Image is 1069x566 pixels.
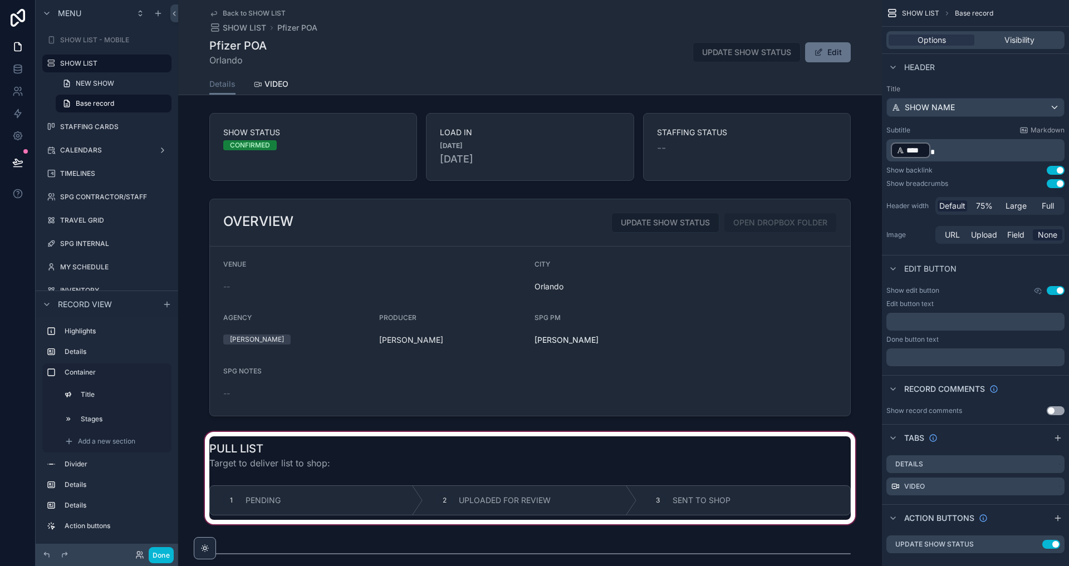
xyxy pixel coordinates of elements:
label: UPDATE SHOW STATUS [895,540,974,549]
label: STAFFING CARDS [60,122,169,131]
label: MY SCHEDULE [60,263,169,272]
h1: Pfizer POA [209,38,267,53]
span: Options [918,35,946,46]
span: Orlando [209,53,267,67]
span: SHOW LIST [902,9,939,18]
a: SPG CONTRACTOR/STAFF [42,188,171,206]
a: SPG INTERNAL [42,235,171,253]
span: SHOW LIST [223,22,266,33]
label: Divider [65,542,167,551]
label: Subtitle [886,126,910,135]
label: Details [65,501,167,510]
span: Details [209,78,236,90]
label: Show edit button [886,286,939,295]
span: Back to SHOW LIST [223,9,286,18]
label: VIDEO [904,482,925,491]
div: Show backlink [886,166,933,175]
span: SHOW NAME [905,102,955,113]
span: Base record [76,99,114,108]
span: Full [1042,200,1054,211]
span: Action buttons [904,513,974,524]
a: SHOW LIST [42,55,171,72]
a: TIMELINES [42,165,171,183]
span: Large [1006,200,1027,211]
label: Edit button text [886,299,934,308]
label: TRAVEL GRID [60,216,169,225]
span: None [1038,229,1057,240]
div: scrollable content [886,313,1065,331]
a: VIDEO [253,74,288,96]
label: Divider [65,460,167,469]
label: TIMELINES [60,169,169,178]
label: INVENTORY [60,286,169,295]
span: Default [939,200,965,211]
label: Highlights [65,327,167,336]
label: Title [886,85,1065,93]
a: CALENDARS [42,141,171,159]
span: 75% [976,200,993,211]
span: Record view [58,299,112,310]
div: Show record comments [886,406,962,415]
label: Details [65,347,167,356]
a: MY SCHEDULE [42,258,171,276]
button: Done [149,547,174,563]
span: Field [1007,229,1024,240]
a: NEW SHOW [56,75,171,92]
label: CALENDARS [60,146,154,155]
label: Header width [886,201,931,210]
span: VIDEO [264,78,288,90]
span: Upload [971,229,997,240]
div: Show breadcrumbs [886,179,948,188]
span: Base record [955,9,993,18]
label: Image [886,230,931,239]
span: Record comments [904,383,985,395]
span: Edit button [904,263,957,274]
label: Details [895,460,923,469]
a: Pfizer POA [277,22,317,33]
a: INVENTORY [42,282,171,299]
a: SHOW LIST - MOBILE [42,31,171,49]
a: Base record [56,95,171,112]
button: Edit [805,42,851,62]
div: scrollable content [36,317,178,544]
span: Visibility [1004,35,1034,46]
label: SHOW LIST - MOBILE [60,36,169,45]
label: Stages [81,415,165,424]
label: Container [65,368,167,377]
label: SPG INTERNAL [60,239,169,248]
span: URL [945,229,960,240]
label: Done button text [886,335,939,344]
label: SPG CONTRACTOR/STAFF [60,193,169,201]
a: SHOW LIST [209,22,266,33]
span: Tabs [904,432,924,444]
div: scrollable content [886,348,1065,366]
span: Add a new section [78,437,135,446]
label: Title [81,390,165,399]
label: Details [65,480,167,489]
a: Markdown [1019,126,1065,135]
span: Menu [58,8,81,19]
span: Header [904,62,935,73]
a: Back to SHOW LIST [209,9,286,18]
label: Action buttons [65,521,167,530]
a: Details [209,74,236,95]
span: Markdown [1031,126,1065,135]
div: scrollable content [886,139,1065,161]
button: SHOW NAME [886,98,1065,117]
label: SHOW LIST [60,59,165,68]
a: TRAVEL GRID [42,211,171,229]
a: STAFFING CARDS [42,118,171,136]
span: NEW SHOW [76,79,114,88]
